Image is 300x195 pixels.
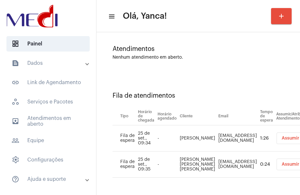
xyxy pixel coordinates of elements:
mat-icon: sidenav icon [12,59,19,67]
th: Cliente [178,107,217,125]
mat-expansion-panel-header: sidenav iconDados [4,55,96,71]
td: - [156,125,178,151]
mat-icon: sidenav icon [12,137,19,144]
td: Fila de espera [113,125,136,151]
td: 0:24 [259,151,275,178]
span: Atendimentos em aberto [6,113,90,129]
span: Assumir [282,136,299,141]
mat-icon: sidenav icon [12,175,19,183]
span: Link de Agendamento [6,75,90,90]
mat-icon: sidenav icon [12,117,19,125]
span: Equipe [6,133,90,148]
th: Email [217,107,259,125]
mat-panel-title: Ajuda e suporte [12,175,86,183]
div: Fila de atendimentos [113,92,284,99]
td: 25 de set., 09:34 [136,125,156,151]
div: Atendimentos [113,45,284,53]
td: [EMAIL_ADDRESS][DOMAIN_NAME] [217,125,259,151]
span: Serviços e Pacotes [6,94,90,110]
div: Nenhum atendimento em aberto. [113,55,284,60]
span: Configurações [6,152,90,168]
td: 25 de set., 09:35 [136,151,156,178]
th: Horário agendado [156,107,178,125]
mat-icon: sidenav icon [108,13,114,20]
span: Assumir [282,162,299,167]
td: [EMAIL_ADDRESS][DOMAIN_NAME] [217,151,259,178]
th: Tipo [113,107,136,125]
td: [PERSON_NAME] [178,125,217,151]
span: sidenav icon [12,156,19,164]
th: Horário de chegada [136,107,156,125]
mat-panel-title: Dados [12,59,86,67]
td: Fila de espera [113,151,136,178]
span: Painel [6,36,90,52]
mat-icon: add [277,12,285,20]
mat-expansion-panel-header: sidenav iconAjuda e suporte [4,171,96,187]
span: sidenav icon [12,40,19,48]
td: - [156,151,178,178]
img: d3a1b5fa-500b-b90f-5a1c-719c20e9830b.png [5,3,59,29]
td: 1:26 [259,125,275,151]
span: Olá, Yanca! [123,11,167,21]
span: sidenav icon [12,98,19,106]
th: Tempo de espera [259,107,275,125]
mat-icon: sidenav icon [12,79,19,86]
td: [PERSON_NAME] [PERSON_NAME] [PERSON_NAME] [178,151,217,178]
